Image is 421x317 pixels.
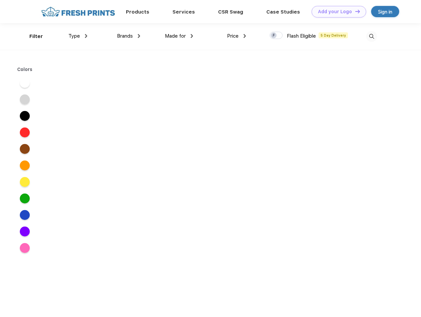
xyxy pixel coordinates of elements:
div: Sign in [378,8,392,16]
span: Brands [117,33,133,39]
span: Price [227,33,239,39]
a: Sign in [371,6,399,17]
img: fo%20logo%202.webp [39,6,117,18]
div: Colors [12,66,38,73]
span: Flash Eligible [287,33,316,39]
img: desktop_search.svg [366,31,377,42]
img: dropdown.png [138,34,140,38]
img: DT [355,10,360,13]
a: Products [126,9,149,15]
img: dropdown.png [244,34,246,38]
span: 5 Day Delivery [319,32,348,38]
div: Add your Logo [318,9,352,15]
div: Filter [29,33,43,40]
span: Made for [165,33,186,39]
img: dropdown.png [85,34,87,38]
img: dropdown.png [191,34,193,38]
span: Type [68,33,80,39]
